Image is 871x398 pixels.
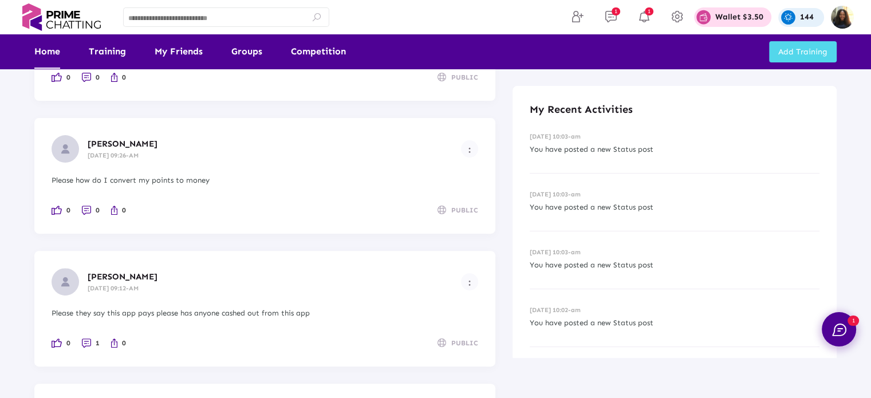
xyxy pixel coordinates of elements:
span: 1 [645,7,653,15]
h4: My Recent Activities [530,103,819,116]
span: [PERSON_NAME] [88,139,157,149]
p: You have posted a new Status post [530,143,819,156]
span: 0 [122,71,126,84]
button: Example icon-button with a menu [461,140,478,157]
img: img [831,6,854,29]
img: like [52,206,62,215]
img: user-profile [52,268,79,295]
a: Competition [291,34,346,69]
h6: [DATE] 09:26-AM [88,152,461,159]
img: chat.svg [832,324,846,336]
p: You have posted a new Status post [530,317,819,329]
p: You have posted a new Status post [530,259,819,271]
p: 144 [800,13,814,21]
span: 0 [66,337,70,349]
img: like [52,73,62,82]
h6: [DATE] 10:03-am [530,191,819,198]
h6: [DATE] 09:12-AM [88,285,461,292]
a: Groups [231,34,262,69]
p: Wallet $3.50 [715,13,763,21]
span: 0 [122,204,126,216]
span: PUBLIC [451,71,478,84]
span: 0 [122,337,126,349]
div: Please how do I convert my points to money [52,174,478,187]
img: like [111,206,117,215]
span: [PERSON_NAME] [88,271,157,282]
button: Example icon-button with a menu [461,273,478,290]
span: PUBLIC [451,337,478,349]
img: user-profile [52,135,79,163]
a: Training [89,34,126,69]
div: Please they say this app pays please has anyone cashed out from this app [52,307,478,320]
h6: [DATE] 10:02-am [530,306,819,314]
span: 0 [66,71,70,84]
img: more [468,280,471,286]
img: more [468,147,471,153]
button: Add Training [769,41,837,62]
h6: [DATE] 10:03-am [530,133,819,140]
img: logo [17,3,106,31]
span: Add Training [778,47,827,57]
a: My Friends [155,34,203,69]
span: 1 [612,7,620,15]
span: PUBLIC [451,204,478,216]
span: 0 [66,204,70,216]
span: 1 [848,316,859,326]
h6: [DATE] 10:03-am [530,249,819,256]
img: like [111,73,117,82]
button: 1 [822,312,856,346]
img: like [111,338,117,348]
a: Home [34,34,60,69]
img: like [52,338,62,348]
p: You have posted a new Status post [530,201,819,214]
